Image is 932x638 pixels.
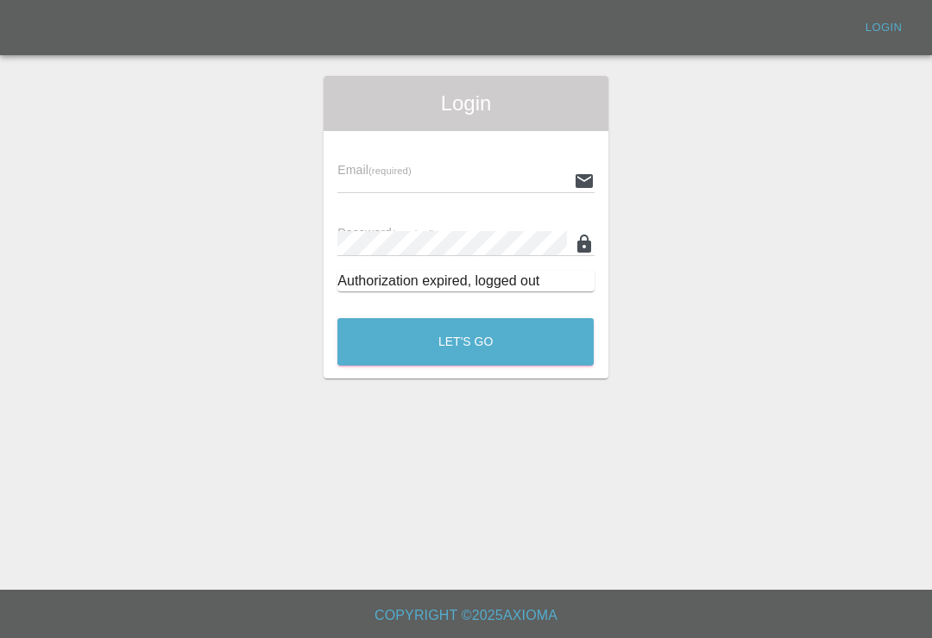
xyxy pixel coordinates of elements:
a: Login [856,15,911,41]
button: Let's Go [337,318,594,366]
h6: Copyright © 2025 Axioma [14,604,918,628]
small: (required) [392,228,435,239]
span: Login [337,90,594,117]
span: Password [337,226,434,240]
span: Email [337,163,411,177]
small: (required) [368,166,412,176]
div: Authorization expired, logged out [337,271,594,291]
